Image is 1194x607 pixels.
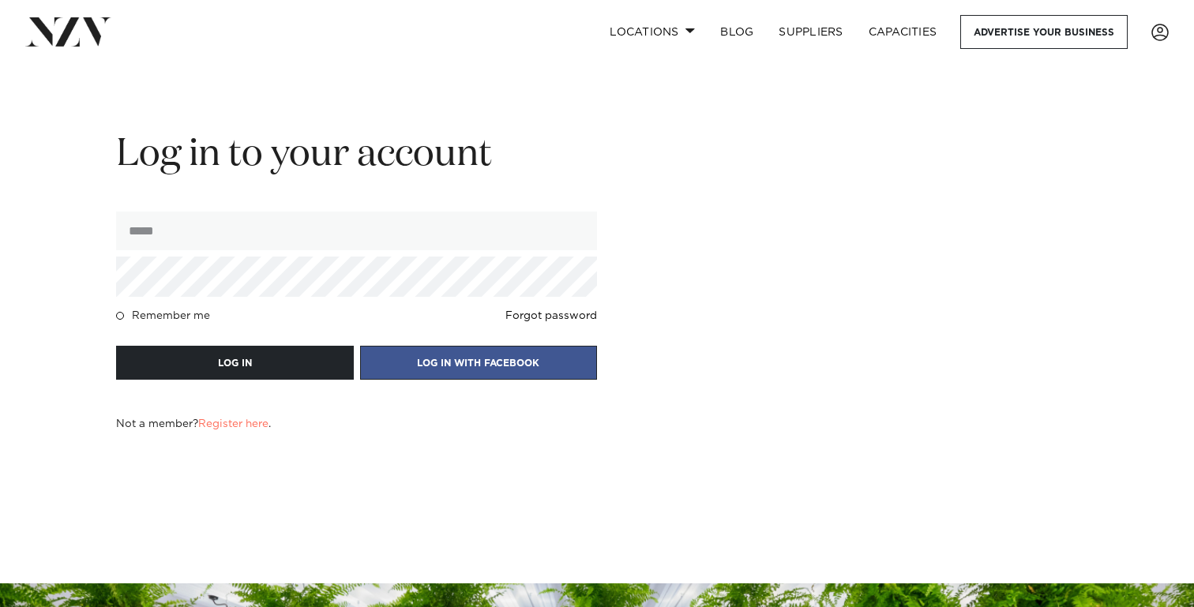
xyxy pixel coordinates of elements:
[25,17,111,46] img: nzv-logo.png
[766,15,855,49] a: SUPPLIERS
[198,418,268,429] a: Register here
[116,418,271,430] h4: Not a member? .
[856,15,950,49] a: Capacities
[116,346,354,380] button: LOG IN
[360,346,598,380] a: LOG IN WITH FACEBOOK
[960,15,1128,49] a: Advertise your business
[597,15,708,49] a: Locations
[116,130,597,180] h2: Log in to your account
[505,309,597,322] a: Forgot password
[132,309,210,322] h4: Remember me
[708,15,766,49] a: BLOG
